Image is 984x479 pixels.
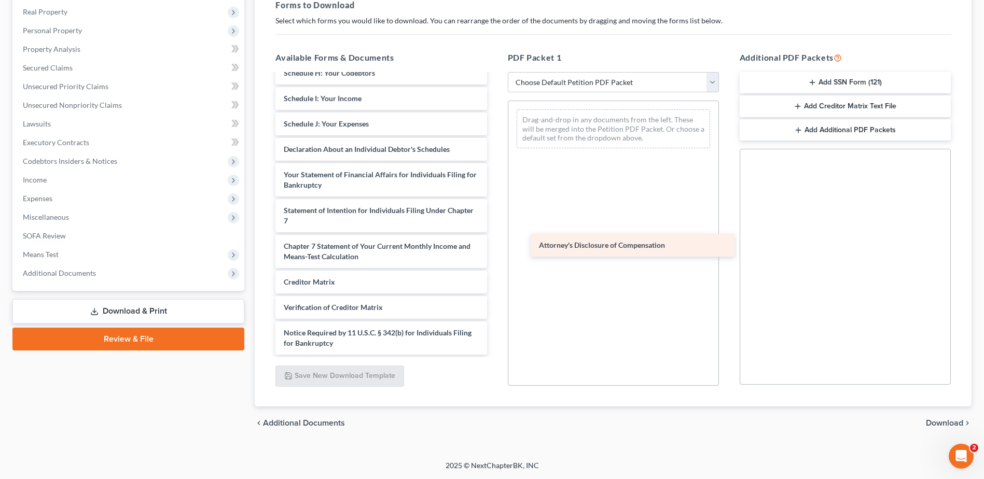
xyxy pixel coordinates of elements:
iframe: Intercom live chat [949,444,974,469]
button: Add SSN Form (121) [740,72,951,94]
span: Property Analysis [23,45,80,53]
a: SOFA Review [15,227,244,245]
div: 2025 © NextChapterBK, INC [197,460,788,479]
span: Schedule J: Your Expenses [284,119,369,128]
button: Add Creditor Matrix Text File [740,95,951,117]
span: Unsecured Priority Claims [23,82,108,91]
a: Download & Print [12,299,244,323]
span: Codebtors Insiders & Notices [23,157,117,165]
a: chevron_left Additional Documents [255,419,345,427]
span: Personal Property [23,26,82,35]
span: Chapter 7 Statement of Your Current Monthly Income and Means-Test Calculation [284,242,470,261]
h5: PDF Packet 1 [508,51,719,64]
span: 2 [970,444,978,452]
span: Additional Documents [263,419,345,427]
p: Select which forms you would like to download. You can rearrange the order of the documents by dr... [275,16,951,26]
button: Download chevron_right [926,419,972,427]
button: Add Additional PDF Packets [740,119,951,141]
i: chevron_right [963,419,972,427]
span: Unsecured Nonpriority Claims [23,101,122,109]
span: Executory Contracts [23,138,89,147]
span: Notice Required by 11 U.S.C. § 342(b) for Individuals Filing for Bankruptcy [284,328,472,347]
span: Additional Documents [23,269,96,277]
span: Expenses [23,194,52,203]
h5: Additional PDF Packets [740,51,951,64]
button: Save New Download Template [275,365,404,387]
a: Secured Claims [15,59,244,77]
a: Executory Contracts [15,133,244,152]
span: Attorney's Disclosure of Compensation [539,241,665,249]
span: Declaration About an Individual Debtor's Schedules [284,145,450,153]
h5: Available Forms & Documents [275,51,487,64]
span: Verification of Creditor Matrix [284,303,383,312]
a: Review & File [12,328,244,350]
div: Drag-and-drop in any documents from the left. These will be merged into the Petition PDF Packet. ... [517,109,710,148]
span: SOFA Review [23,231,66,240]
span: Miscellaneous [23,213,69,221]
span: Download [926,419,963,427]
span: Creditor Matrix [284,277,335,286]
a: Unsecured Priority Claims [15,77,244,96]
span: Statement of Intention for Individuals Filing Under Chapter 7 [284,206,474,225]
span: Lawsuits [23,119,51,128]
span: Means Test [23,250,59,259]
span: Income [23,175,47,184]
span: Your Statement of Financial Affairs for Individuals Filing for Bankruptcy [284,170,477,189]
a: Lawsuits [15,115,244,133]
span: Secured Claims [23,63,73,72]
span: Real Property [23,7,67,16]
i: chevron_left [255,419,263,427]
a: Unsecured Nonpriority Claims [15,96,244,115]
span: Schedule H: Your Codebtors [284,68,375,77]
a: Property Analysis [15,40,244,59]
span: Schedule I: Your Income [284,94,362,103]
